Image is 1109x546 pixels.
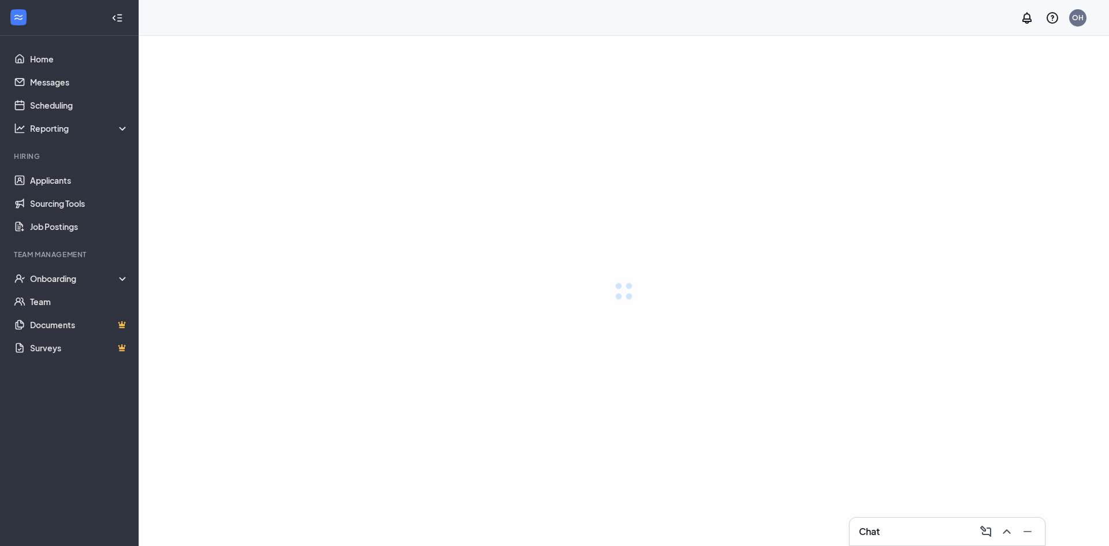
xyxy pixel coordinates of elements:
[979,525,993,538] svg: ComposeMessage
[1021,525,1034,538] svg: Minimize
[1072,13,1084,23] div: OH
[976,522,994,541] button: ComposeMessage
[111,12,123,24] svg: Collapse
[30,47,129,70] a: Home
[14,122,25,134] svg: Analysis
[14,273,25,284] svg: UserCheck
[1000,525,1014,538] svg: ChevronUp
[30,94,129,117] a: Scheduling
[1020,11,1034,25] svg: Notifications
[14,250,126,259] div: Team Management
[30,313,129,336] a: DocumentsCrown
[1017,522,1036,541] button: Minimize
[13,12,24,23] svg: WorkstreamLogo
[859,525,880,538] h3: Chat
[14,151,126,161] div: Hiring
[30,215,129,238] a: Job Postings
[30,273,129,284] div: Onboarding
[30,70,129,94] a: Messages
[996,522,1015,541] button: ChevronUp
[30,336,129,359] a: SurveysCrown
[1045,11,1059,25] svg: QuestionInfo
[30,122,129,134] div: Reporting
[30,290,129,313] a: Team
[30,169,129,192] a: Applicants
[30,192,129,215] a: Sourcing Tools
